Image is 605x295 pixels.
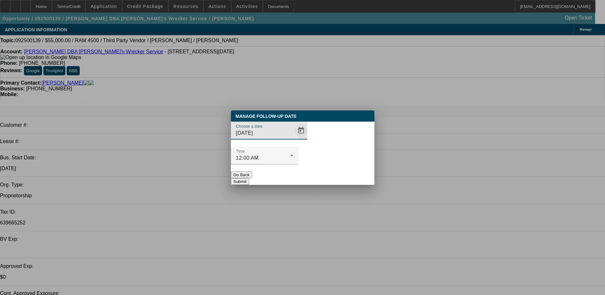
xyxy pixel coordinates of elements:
button: Open calendar [295,124,307,137]
button: Submit [231,178,249,185]
mat-label: Time [236,149,245,153]
mat-label: Choose a date [236,124,262,128]
span: 12:00 AM [236,155,259,161]
button: Go Back [231,171,252,178]
span: Manage Follow-Up Date [236,114,297,119]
